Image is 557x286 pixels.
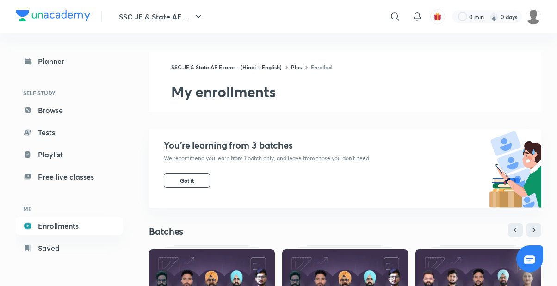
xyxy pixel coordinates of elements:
button: Got it [164,173,210,188]
img: avatar [433,12,442,21]
h4: You’re learning from 3 batches [164,140,369,151]
h6: SELF STUDY [16,85,123,101]
img: Munna Singh [526,9,541,25]
a: SSC JE & State AE Exams - (Hindi + English) [171,63,282,71]
a: Free live classes [16,168,123,186]
h2: My enrollments [171,82,541,101]
a: Company Logo [16,10,90,24]
button: SSC JE & State AE ... [113,7,210,26]
a: Browse [16,101,123,119]
p: We recommend you learn from 1 batch only, and leave from those you don’t need [164,155,369,162]
h6: ME [16,201,123,217]
span: Got it [180,177,194,184]
img: Company Logo [16,10,90,21]
a: Planner [16,52,123,70]
img: streak [489,12,499,21]
h4: Batches [149,225,345,237]
a: Enrolled [311,63,332,71]
a: Playlist [16,145,123,164]
a: Tests [16,123,123,142]
a: Plus [291,63,302,71]
img: batch [489,129,541,208]
a: Enrollments [16,217,123,235]
a: Saved [16,239,123,257]
button: avatar [430,9,445,24]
